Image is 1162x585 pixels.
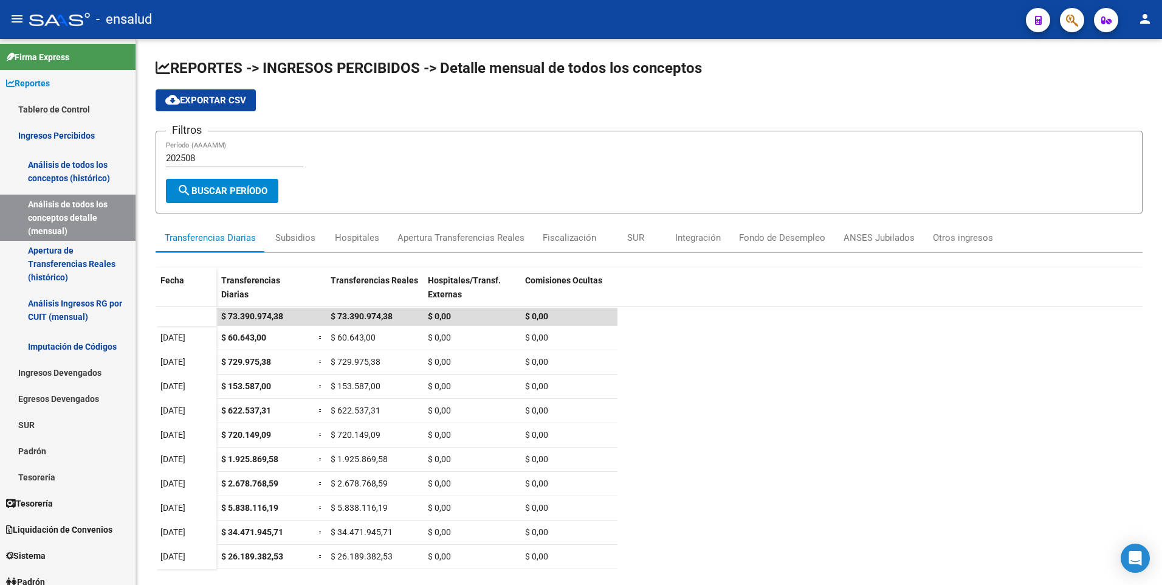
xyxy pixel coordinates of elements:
span: = [318,381,323,391]
span: $ 153.587,00 [221,381,271,391]
datatable-header-cell: Fecha [156,268,216,319]
span: $ 0,00 [525,381,548,391]
span: Liquidación de Convenios [6,523,112,536]
span: $ 0,00 [428,503,451,513]
div: Hospitales [335,231,379,244]
span: $ 729.975,38 [331,357,380,367]
span: $ 0,00 [428,357,451,367]
div: Transferencias Diarias [165,231,256,244]
mat-icon: menu [10,12,24,26]
span: $ 0,00 [525,552,548,561]
span: $ 1.925.869,58 [331,454,388,464]
span: = [318,430,323,440]
div: Apertura Transferencias Reales [397,231,524,244]
div: Fondo de Desempleo [739,231,825,244]
span: Transferencias Reales [331,275,418,285]
span: = [318,503,323,513]
span: [DATE] [160,381,185,391]
span: [DATE] [160,503,185,513]
div: Subsidios [275,231,315,244]
span: Comisiones Ocultas [525,275,602,285]
span: $ 0,00 [525,333,548,342]
span: $ 622.537,31 [221,406,271,415]
mat-icon: person [1138,12,1152,26]
span: $ 73.390.974,38 [331,311,393,321]
span: $ 0,00 [428,479,451,488]
div: SUR [627,231,644,244]
span: $ 5.838.116,19 [331,503,388,513]
span: $ 5.838.116,19 [221,503,278,513]
span: [DATE] [160,552,185,561]
div: Integración [675,231,721,244]
div: ANSES Jubilados [844,231,915,244]
span: [DATE] [160,357,185,367]
span: $ 2.678.768,59 [221,479,278,488]
span: = [318,479,323,488]
span: Buscar Período [177,185,267,196]
span: $ 0,00 [525,311,548,321]
h3: Filtros [166,122,208,139]
div: Otros ingresos [933,231,993,244]
span: Transferencias Diarias [221,275,280,299]
span: $ 73.390.974,38 [221,311,283,321]
mat-icon: search [177,183,191,198]
button: Buscar Período [166,179,278,203]
span: - ensalud [96,6,152,33]
span: Hospitales/Transf. Externas [428,275,501,299]
span: $ 60.643,00 [331,333,376,342]
span: $ 0,00 [525,454,548,464]
span: $ 0,00 [428,311,451,321]
span: Sistema [6,549,46,562]
span: = [318,527,323,537]
span: $ 0,00 [525,406,548,415]
span: $ 0,00 [525,503,548,513]
button: Exportar CSV [156,89,256,111]
span: $ 0,00 [428,454,451,464]
span: $ 0,00 [428,381,451,391]
span: $ 0,00 [428,333,451,342]
span: $ 0,00 [428,430,451,440]
div: Fiscalización [543,231,596,244]
span: $ 720.149,09 [331,430,380,440]
span: = [318,333,323,342]
span: $ 153.587,00 [331,381,380,391]
span: [DATE] [160,333,185,342]
span: $ 622.537,31 [331,406,380,415]
span: $ 2.678.768,59 [331,479,388,488]
span: $ 0,00 [525,430,548,440]
span: = [318,406,323,415]
span: $ 1.925.869,58 [221,454,278,464]
span: Exportar CSV [165,95,246,106]
span: [DATE] [160,479,185,488]
span: [DATE] [160,406,185,415]
datatable-header-cell: Transferencias Diarias [216,268,314,319]
span: $ 720.149,09 [221,430,271,440]
span: $ 0,00 [428,406,451,415]
datatable-header-cell: Comisiones Ocultas [520,268,617,319]
mat-icon: cloud_download [165,92,180,107]
span: $ 60.643,00 [221,333,266,342]
span: $ 0,00 [428,552,451,561]
span: $ 26.189.382,53 [221,552,283,561]
span: = [318,357,323,367]
span: $ 0,00 [525,357,548,367]
span: Tesorería [6,497,53,510]
span: REPORTES -> INGRESOS PERCIBIDOS -> Detalle mensual de todos los conceptos [156,60,702,77]
span: [DATE] [160,527,185,537]
datatable-header-cell: Hospitales/Transf. Externas [423,268,520,319]
span: Reportes [6,77,50,90]
span: [DATE] [160,454,185,464]
span: Firma Express [6,50,69,64]
span: $ 34.471.945,71 [221,527,283,537]
div: Open Intercom Messenger [1121,544,1150,573]
span: [DATE] [160,430,185,440]
span: $ 0,00 [428,527,451,537]
span: = [318,454,323,464]
span: $ 729.975,38 [221,357,271,367]
span: = [318,552,323,561]
span: $ 0,00 [525,479,548,488]
datatable-header-cell: Transferencias Reales [326,268,423,319]
span: $ 26.189.382,53 [331,552,393,561]
span: $ 0,00 [525,527,548,537]
span: $ 34.471.945,71 [331,527,393,537]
